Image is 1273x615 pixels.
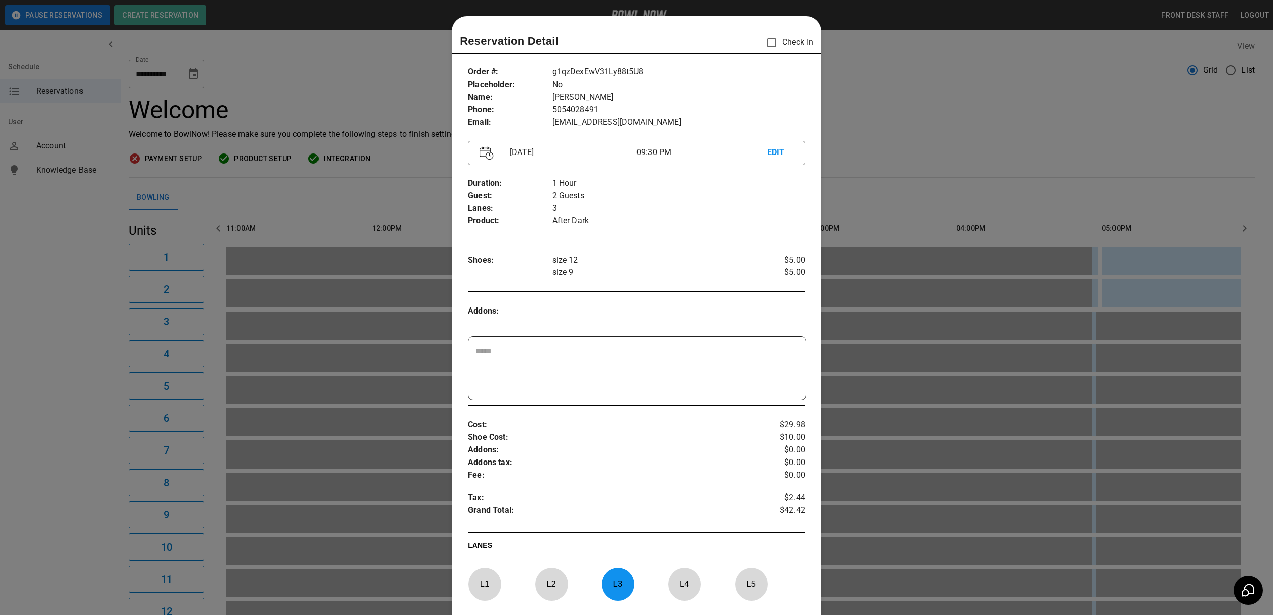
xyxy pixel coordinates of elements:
[749,469,805,482] p: $0.00
[749,431,805,444] p: $10.00
[468,456,749,469] p: Addons tax :
[468,202,552,215] p: Lanes :
[468,469,749,482] p: Fee :
[749,492,805,504] p: $2.44
[460,33,559,49] p: Reservation Detail
[468,177,552,190] p: Duration :
[552,202,805,215] p: 3
[468,572,501,596] p: L 1
[601,572,634,596] p: L 3
[468,431,749,444] p: Shoe Cost :
[552,79,805,91] p: No
[552,254,749,266] p: size 12
[552,215,805,227] p: After Dark
[468,305,552,318] p: Addons :
[749,419,805,431] p: $29.98
[761,32,813,53] p: Check In
[552,266,749,278] p: size 9
[767,146,793,159] p: EDIT
[468,91,552,104] p: Name :
[468,504,749,519] p: Grand Total :
[552,177,805,190] p: 1 Hour
[468,116,552,129] p: Email :
[468,215,552,227] p: Product :
[468,540,805,554] p: LANES
[468,492,749,504] p: Tax :
[468,190,552,202] p: Guest :
[552,116,805,129] p: [EMAIL_ADDRESS][DOMAIN_NAME]
[749,444,805,456] p: $0.00
[735,572,768,596] p: L 5
[552,104,805,116] p: 5054028491
[749,266,805,278] p: $5.00
[468,66,552,79] p: Order # :
[636,146,767,159] p: 09:30 PM
[468,444,749,456] p: Addons :
[552,66,805,79] p: g1qzDexEwV31Ly88t5U8
[552,91,805,104] p: [PERSON_NAME]
[468,104,552,116] p: Phone :
[749,254,805,266] p: $5.00
[468,254,552,267] p: Shoes :
[749,504,805,519] p: $42.42
[468,79,552,91] p: Placeholder :
[552,190,805,202] p: 2 Guests
[468,419,749,431] p: Cost :
[506,146,636,159] p: [DATE]
[535,572,568,596] p: L 2
[668,572,701,596] p: L 4
[749,456,805,469] p: $0.00
[480,146,494,160] img: Vector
